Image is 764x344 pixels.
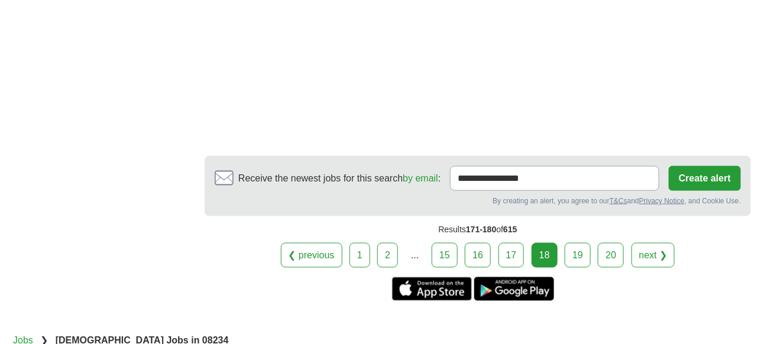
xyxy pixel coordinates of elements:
[669,166,741,191] button: Create alert
[503,225,517,234] span: 615
[639,197,685,205] a: Privacy Notice
[432,243,458,268] a: 15
[349,243,370,268] a: 1
[632,243,675,268] a: next ❯
[215,196,741,206] div: By creating an alert, you agree to our and , and Cookie Use.
[392,277,472,301] a: Get the iPhone app
[466,225,496,234] span: 171-180
[377,243,398,268] a: 2
[610,197,627,205] a: T&Cs
[474,277,554,301] a: Get the Android app
[532,243,558,268] div: 18
[281,243,342,268] a: ❮ previous
[465,243,491,268] a: 16
[403,173,438,183] a: by email
[565,243,591,268] a: 19
[238,171,441,186] span: Receive the newest jobs for this search :
[403,244,427,267] div: ...
[205,216,751,243] div: Results of
[598,243,624,268] a: 20
[498,243,525,268] a: 17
